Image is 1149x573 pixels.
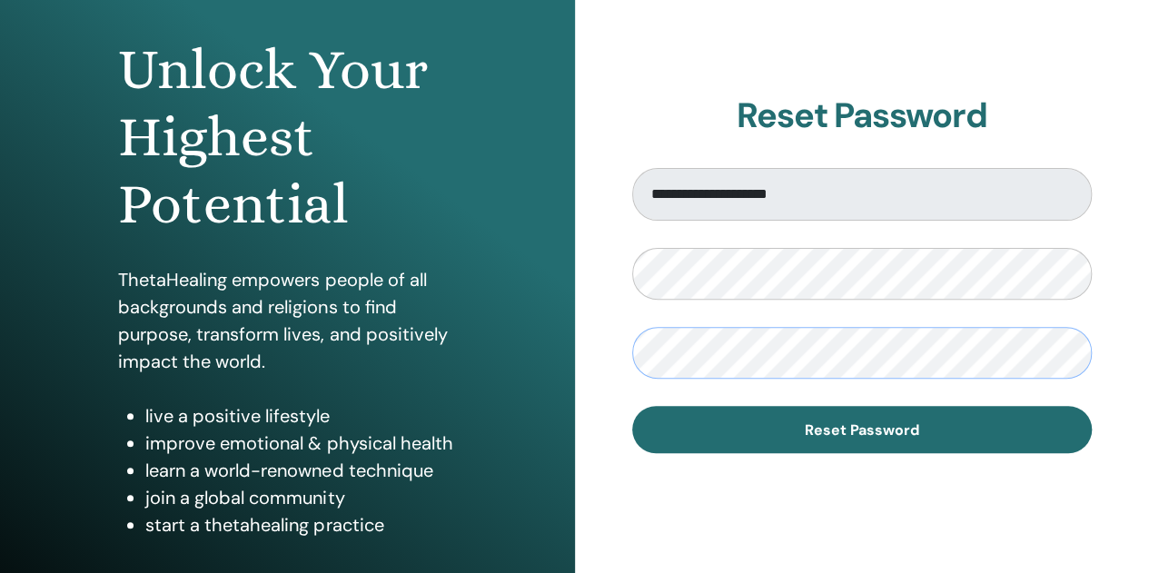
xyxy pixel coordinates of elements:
li: live a positive lifestyle [145,402,456,430]
button: Reset Password [632,406,1093,453]
li: join a global community [145,484,456,511]
p: ThetaHealing empowers people of all backgrounds and religions to find purpose, transform lives, a... [118,266,456,375]
h2: Reset Password [632,95,1093,137]
li: start a thetahealing practice [145,511,456,538]
span: Reset Password [805,420,919,440]
h1: Unlock Your Highest Potential [118,36,456,239]
li: learn a world-renowned technique [145,457,456,484]
li: improve emotional & physical health [145,430,456,457]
